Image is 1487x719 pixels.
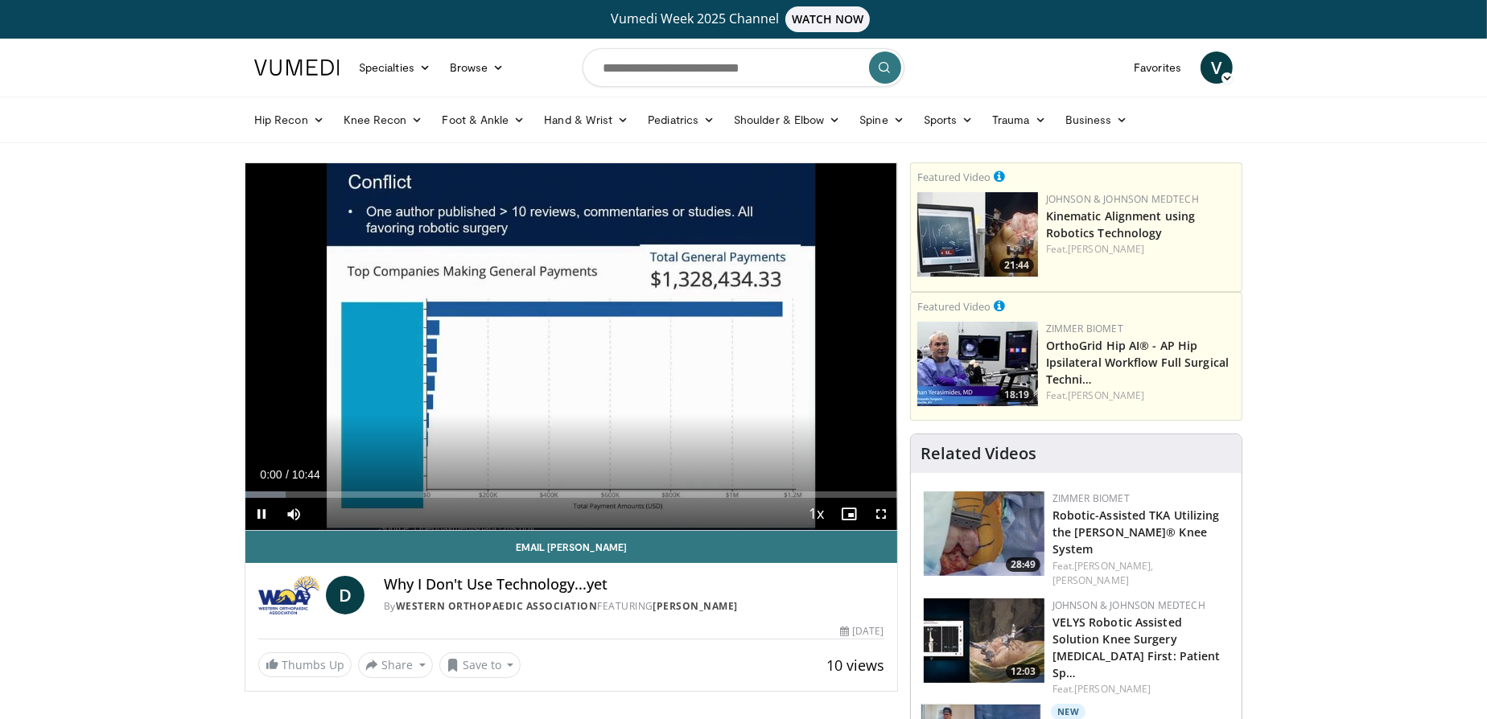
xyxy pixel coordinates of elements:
a: Zimmer Biomet [1052,491,1130,505]
button: Mute [278,498,310,530]
span: WATCH NOW [785,6,871,32]
a: V [1201,51,1233,84]
a: Trauma [982,104,1056,136]
a: [PERSON_NAME] [1068,242,1144,256]
div: Feat. [1046,388,1235,403]
a: Robotic-Assisted TKA Utilizing the [PERSON_NAME]® Knee System [1052,507,1220,557]
button: Fullscreen [865,498,897,530]
a: Specialties [349,51,440,84]
a: Favorites [1124,51,1191,84]
a: Shoulder & Elbow [724,104,850,136]
input: Search topics, interventions [583,48,904,87]
img: Western Orthopaedic Association [258,576,319,614]
a: Johnson & Johnson MedTech [1046,192,1199,206]
span: 10 views [826,655,884,675]
a: Sports [914,104,983,136]
a: VELYS Robotic Assisted Solution Knee Surgery [MEDICAL_DATA] First: Patient Sp… [1052,614,1221,680]
div: Feat. [1052,559,1229,588]
button: Share [358,652,433,678]
a: Western Orthopaedic Association [396,599,598,613]
img: 8628d054-67c0-4db7-8e0b-9013710d5e10.150x105_q85_crop-smart_upscale.jpg [924,491,1044,576]
div: Progress Bar [245,491,897,498]
a: Knee Recon [334,104,433,136]
a: Email [PERSON_NAME] [245,531,897,563]
a: 28:49 [924,491,1044,576]
small: Featured Video [917,170,991,184]
h4: Related Videos [921,444,1036,463]
img: VuMedi Logo [254,60,340,76]
a: Zimmer Biomet [1046,322,1123,335]
span: 18:19 [999,388,1034,402]
div: Feat. [1046,242,1235,257]
small: Featured Video [917,299,991,314]
button: Pause [245,498,278,530]
a: [PERSON_NAME] [1052,573,1129,587]
div: By FEATURING [384,599,884,614]
span: 10:44 [292,468,320,481]
button: Save to [439,652,521,678]
a: Business [1056,104,1138,136]
img: 503c3a3d-ad76-4115-a5ba-16c0230cde33.150x105_q85_crop-smart_upscale.jpg [917,322,1038,406]
a: 21:44 [917,192,1038,277]
a: Vumedi Week 2025 ChannelWATCH NOW [257,6,1230,32]
a: Foot & Ankle [433,104,535,136]
a: Kinematic Alignment using Robotics Technology [1046,208,1196,240]
button: Enable picture-in-picture mode [833,498,865,530]
a: 18:19 [917,322,1038,406]
video-js: Video Player [245,163,897,531]
a: Johnson & Johnson MedTech [1052,598,1205,612]
a: OrthoGrid Hip AI® - AP Hip Ipsilateral Workflow Full Surgical Techni… [1046,338,1229,387]
a: Pediatrics [638,104,724,136]
a: D [326,576,365,614]
a: Hip Recon [245,104,334,136]
button: Playback Rate [801,498,833,530]
img: abe8434e-c392-4864-8b80-6cc2396b85ec.150x105_q85_crop-smart_upscale.jpg [924,598,1044,683]
a: [PERSON_NAME], [1074,559,1153,573]
a: [PERSON_NAME] [1068,388,1144,402]
a: [PERSON_NAME] [653,599,739,613]
div: [DATE] [840,624,884,639]
a: [PERSON_NAME] [1074,682,1151,696]
img: 85482610-0380-4aae-aa4a-4a9be0c1a4f1.150x105_q85_crop-smart_upscale.jpg [917,192,1038,277]
span: 0:00 [260,468,282,481]
span: 28:49 [1006,557,1040,572]
h4: Why I Don't Use Technology...yet [384,576,884,594]
a: Spine [850,104,913,136]
a: Hand & Wrist [534,104,638,136]
span: 12:03 [1006,664,1040,679]
a: Browse [440,51,514,84]
div: Feat. [1052,682,1229,696]
span: 21:44 [999,258,1034,273]
a: Thumbs Up [258,652,352,677]
span: / [286,468,289,481]
a: 12:03 [924,598,1044,683]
